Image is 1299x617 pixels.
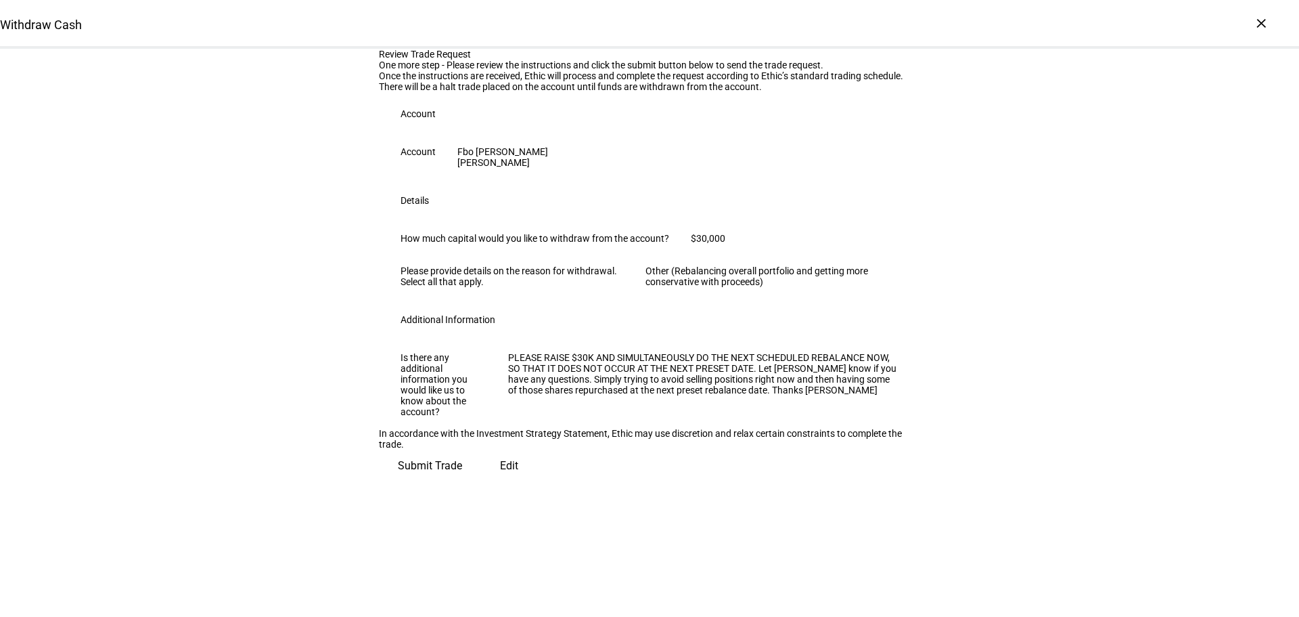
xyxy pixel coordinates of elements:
div: One more step - Please review the instructions and click the submit button below to send the trad... [379,60,920,70]
button: Edit [481,450,537,482]
div: $30,000 [691,233,725,244]
button: Submit Trade [379,450,481,482]
div: [PERSON_NAME] [457,157,548,168]
div: In accordance with the Investment Strategy Statement, Ethic may use discretion and relax certain ... [379,428,920,450]
div: × [1250,12,1272,34]
div: How much capital would you like to withdraw from the account? [401,233,669,244]
div: PLEASE RAISE $30K AND SIMULTANEOUSLY DO THE NEXT SCHEDULED REBALANCE NOW, SO THAT IT DOES NOT OCC... [508,352,898,396]
div: Review Trade Request [379,49,920,60]
div: Fbo [PERSON_NAME] [457,146,548,157]
div: Additional Information [401,314,495,325]
div: Other (Rebalancing overall portfolio and getting more conservative with proceeds) [645,265,898,287]
div: Is there any additional information you would like us to know about the account? [401,352,486,417]
span: Edit [500,450,518,482]
div: Details [401,195,429,206]
div: Please provide details on the reason for withdrawal. Select all that apply. [401,265,624,287]
div: Once the instructions are received, Ethic will process and complete the request according to Ethi... [379,70,920,81]
div: Account [401,146,436,157]
div: Account [401,108,436,119]
span: Submit Trade [398,450,462,482]
div: There will be a halt trade placed on the account until funds are withdrawn from the account. [379,81,920,92]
